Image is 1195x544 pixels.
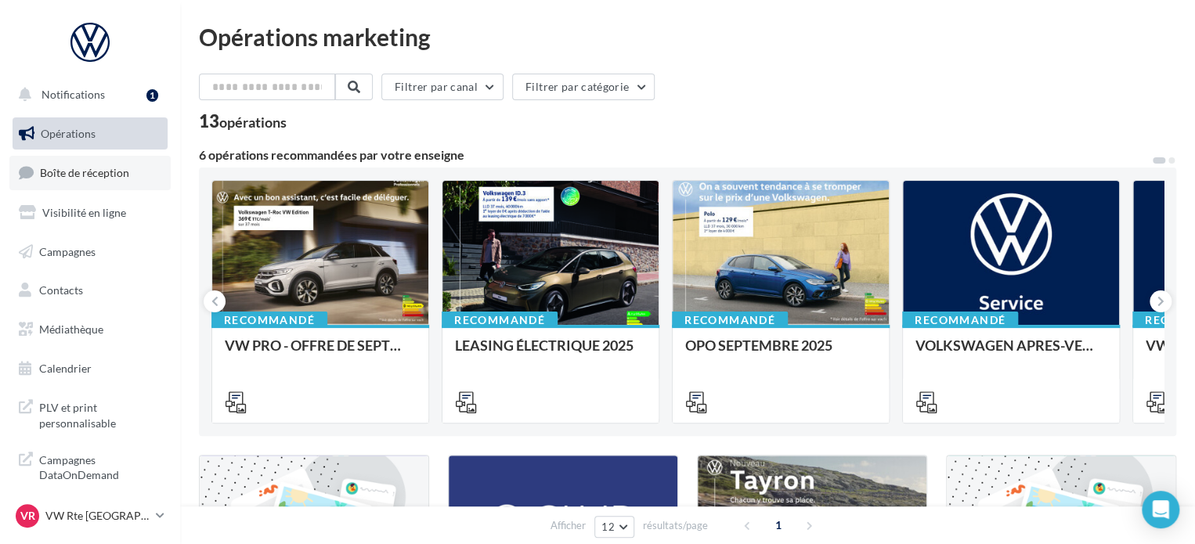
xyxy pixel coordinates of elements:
div: VOLKSWAGEN APRES-VENTE [915,337,1107,369]
span: Visibilité en ligne [42,206,126,219]
a: Campagnes [9,236,171,268]
a: Médiathèque [9,313,171,346]
span: VR [20,508,35,524]
button: Filtrer par canal [381,74,504,100]
div: Open Intercom Messenger [1142,491,1179,528]
span: Médiathèque [39,322,103,336]
div: Recommandé [211,312,327,329]
div: OPO SEPTEMBRE 2025 [685,337,876,369]
span: Afficher [551,518,586,533]
a: VR VW Rte [GEOGRAPHIC_DATA] [13,501,168,531]
span: PLV et print personnalisable [39,397,161,431]
div: VW PRO - OFFRE DE SEPTEMBRE 25 [225,337,416,369]
div: Recommandé [902,312,1018,329]
span: 12 [601,521,615,533]
div: LEASING ÉLECTRIQUE 2025 [455,337,646,369]
div: 13 [199,113,287,130]
a: Visibilité en ligne [9,196,171,229]
div: opérations [219,115,287,129]
div: 6 opérations recommandées par votre enseigne [199,149,1151,161]
div: Opérations marketing [199,25,1176,49]
a: Boîte de réception [9,156,171,189]
button: Notifications 1 [9,78,164,111]
a: Calendrier [9,352,171,385]
span: Campagnes DataOnDemand [39,449,161,483]
a: Opérations [9,117,171,150]
span: Contacts [39,283,83,297]
span: 1 [766,513,791,538]
span: résultats/page [643,518,708,533]
span: Campagnes [39,244,96,258]
button: 12 [594,516,634,538]
span: Opérations [41,127,96,140]
div: Recommandé [442,312,558,329]
a: PLV et print personnalisable [9,391,171,437]
div: Recommandé [672,312,788,329]
a: Contacts [9,274,171,307]
span: Notifications [42,88,105,101]
span: Calendrier [39,362,92,375]
a: Campagnes DataOnDemand [9,443,171,489]
span: Boîte de réception [40,166,129,179]
button: Filtrer par catégorie [512,74,655,100]
p: VW Rte [GEOGRAPHIC_DATA] [45,508,150,524]
div: 1 [146,89,158,102]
